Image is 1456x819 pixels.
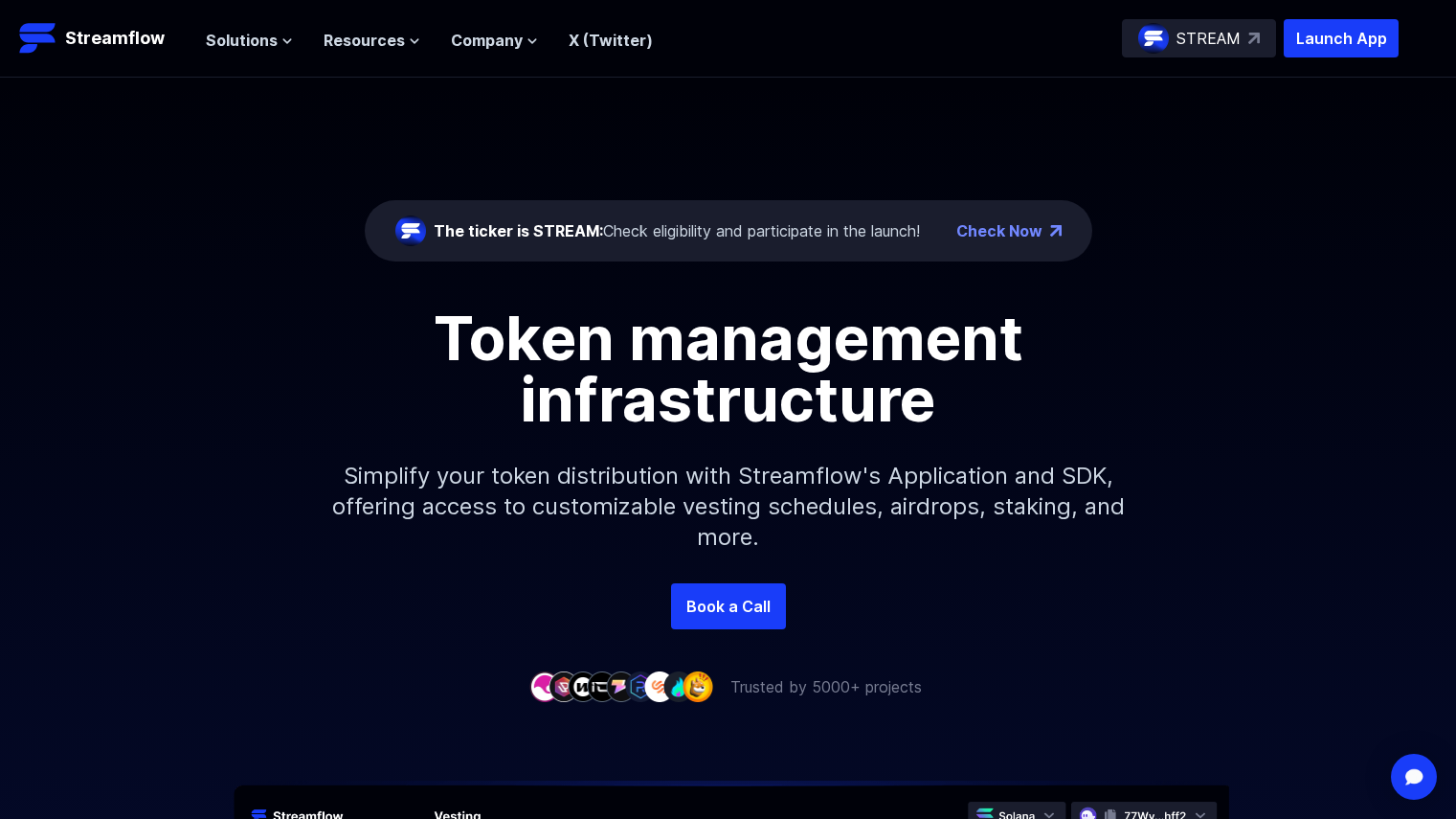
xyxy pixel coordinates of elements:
[606,671,637,701] img: company-5
[434,219,920,242] div: Check eligibility and participate in the launch!
[625,671,656,701] img: company-6
[671,583,786,629] a: Book a Call
[549,671,579,701] img: company-2
[317,430,1140,583] p: Simplify your token distribution with Streamflow's Application and SDK, offering access to custom...
[395,216,426,246] img: streamflow-logo-circle.png
[206,29,278,52] span: Solutions
[1248,33,1260,44] img: top-right-arrow.svg
[1176,27,1241,50] p: STREAM
[730,675,922,698] p: Trusted by 5000+ projects
[451,29,538,52] button: Company
[644,671,675,701] img: company-7
[956,219,1042,242] a: Check Now
[569,31,653,50] a: X (Twitter)
[1122,19,1276,57] a: STREAM
[529,671,560,701] img: company-1
[65,25,165,52] p: Streamflow
[1391,754,1437,800] div: Open Intercom Messenger
[434,221,603,240] span: The ticker is STREAM:
[568,671,598,701] img: company-3
[206,29,293,52] button: Solutions
[663,671,694,701] img: company-8
[1284,19,1399,57] button: Launch App
[298,307,1159,430] h1: Token management infrastructure
[324,29,420,52] button: Resources
[587,671,617,701] img: company-4
[451,29,523,52] span: Company
[324,29,405,52] span: Resources
[683,671,713,701] img: company-9
[1050,225,1062,237] img: top-right-arrow.png
[19,19,57,57] img: Streamflow Logo
[19,19,187,57] a: Streamflow
[1138,23,1169,54] img: streamflow-logo-circle.png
